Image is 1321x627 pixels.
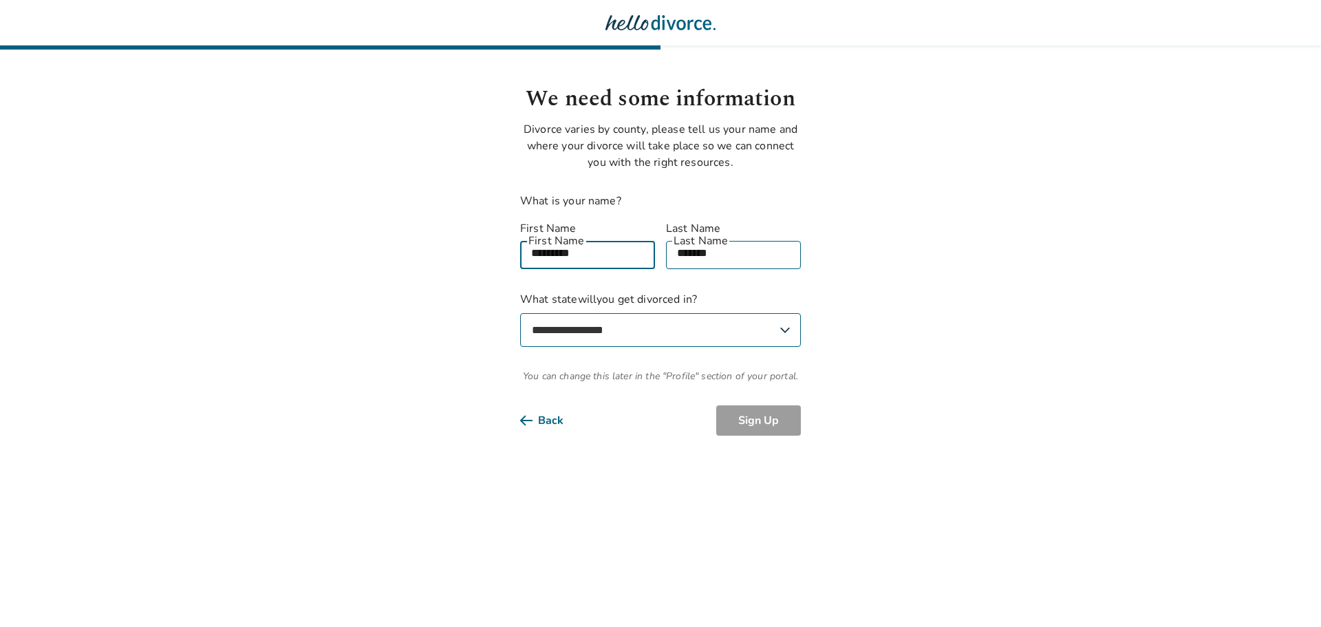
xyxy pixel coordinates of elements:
[520,291,801,347] label: What state will you get divorced in?
[520,313,801,347] select: What statewillyou get divorced in?
[520,121,801,171] p: Divorce varies by county, please tell us your name and where your divorce will take place so we c...
[520,369,801,383] span: You can change this later in the "Profile" section of your portal.
[1252,561,1321,627] iframe: Chat Widget
[716,405,801,436] button: Sign Up
[666,220,801,237] label: Last Name
[520,193,621,209] label: What is your name?
[605,9,716,36] img: Hello Divorce Logo
[520,220,655,237] label: First Name
[520,405,586,436] button: Back
[520,83,801,116] h1: We need some information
